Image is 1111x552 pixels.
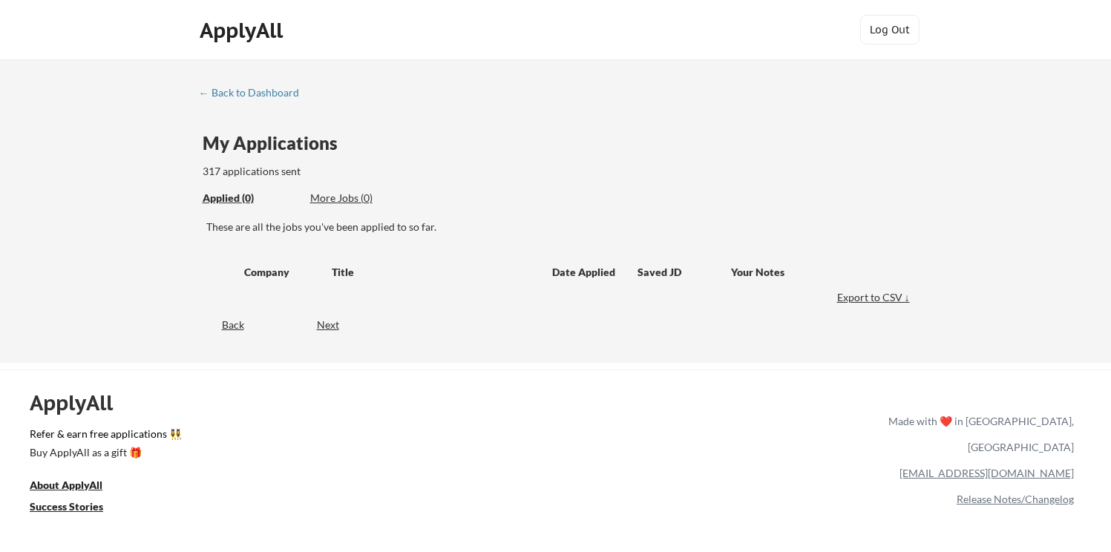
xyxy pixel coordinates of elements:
a: Buy ApplyAll as a gift 🎁 [30,444,178,463]
div: Company [244,265,318,280]
div: Next [317,318,356,332]
a: ← Back to Dashboard [199,87,310,102]
div: 317 applications sent [203,164,490,179]
a: [EMAIL_ADDRESS][DOMAIN_NAME] [899,467,1074,479]
div: Date Applied [552,265,617,280]
a: Refer & earn free applications 👯‍♀️ [30,429,578,444]
div: Saved JD [638,258,731,285]
div: Applied (0) [203,191,299,206]
div: Your Notes [731,265,900,280]
div: My Applications [203,134,350,152]
div: Title [332,265,538,280]
div: More Jobs (0) [310,191,419,206]
div: These are all the jobs you've been applied to so far. [203,191,299,206]
div: Made with ❤️ in [GEOGRAPHIC_DATA], [GEOGRAPHIC_DATA] [882,408,1074,460]
div: ApplyAll [30,390,130,415]
div: Buy ApplyAll as a gift 🎁 [30,447,178,458]
div: These are all the jobs you've been applied to so far. [206,220,914,234]
a: Release Notes/Changelog [957,493,1074,505]
div: Export to CSV ↓ [837,290,914,305]
div: ApplyAll [200,18,287,43]
div: Back [199,318,244,332]
button: Log Out [860,15,920,45]
div: ← Back to Dashboard [199,88,310,98]
a: About ApplyAll [30,477,123,496]
u: Success Stories [30,500,103,513]
div: These are job applications we think you'd be a good fit for, but couldn't apply you to automatica... [310,191,419,206]
u: About ApplyAll [30,479,102,491]
a: Success Stories [30,499,123,517]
